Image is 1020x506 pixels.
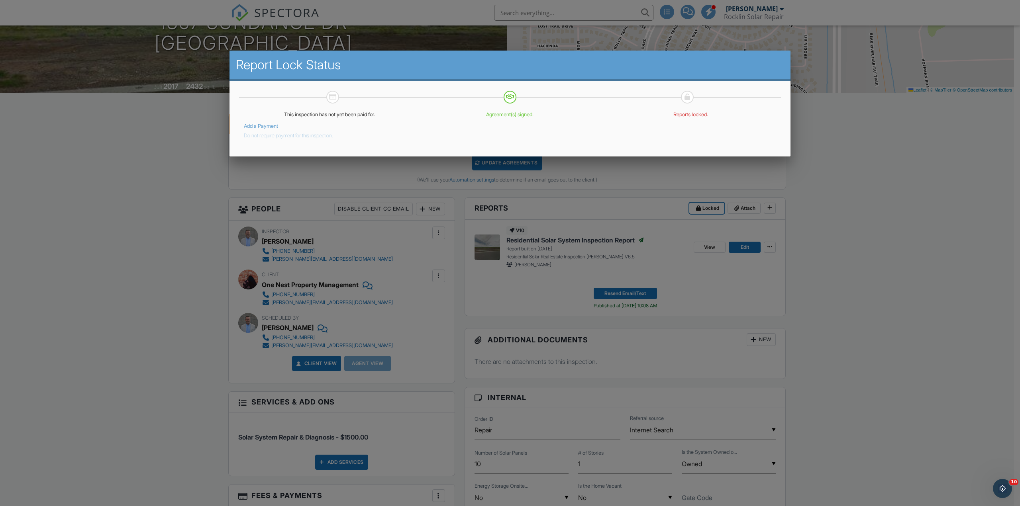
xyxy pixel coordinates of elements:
button: Do not require payment for this inspection. [244,129,333,139]
iframe: Intercom live chat [993,479,1012,498]
a: Add a Payment [244,123,278,129]
span: 10 [1009,479,1018,485]
p: Reports locked. [605,111,776,118]
h2: Report Lock Status [236,57,784,73]
p: Agreement(s) signed. [424,111,595,118]
p: This inspection has not yet been paid for. [244,111,415,118]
